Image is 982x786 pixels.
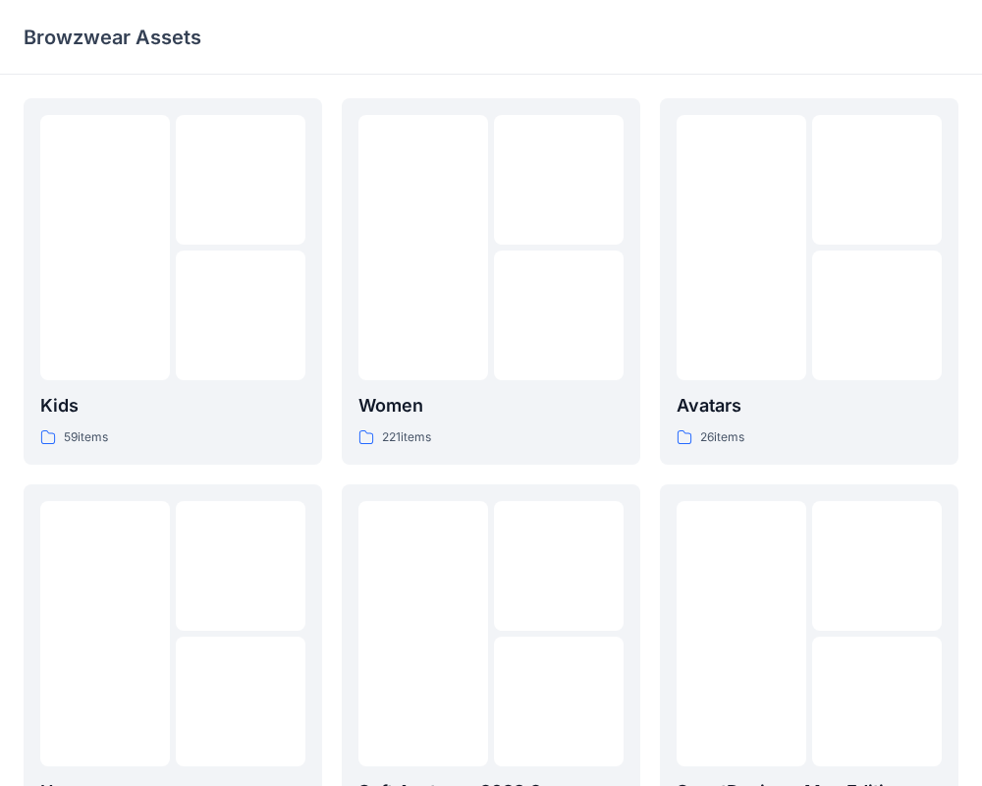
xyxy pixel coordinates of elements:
p: 26 items [700,427,744,448]
p: Browzwear Assets [24,24,201,51]
a: Avatars26items [660,98,958,465]
p: Women [358,392,624,420]
p: 59 items [64,427,108,448]
a: Women221items [342,98,640,465]
p: Avatars [677,392,942,420]
p: 221 items [382,427,431,448]
p: Kids [40,392,305,420]
a: Kids59items [24,98,322,465]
